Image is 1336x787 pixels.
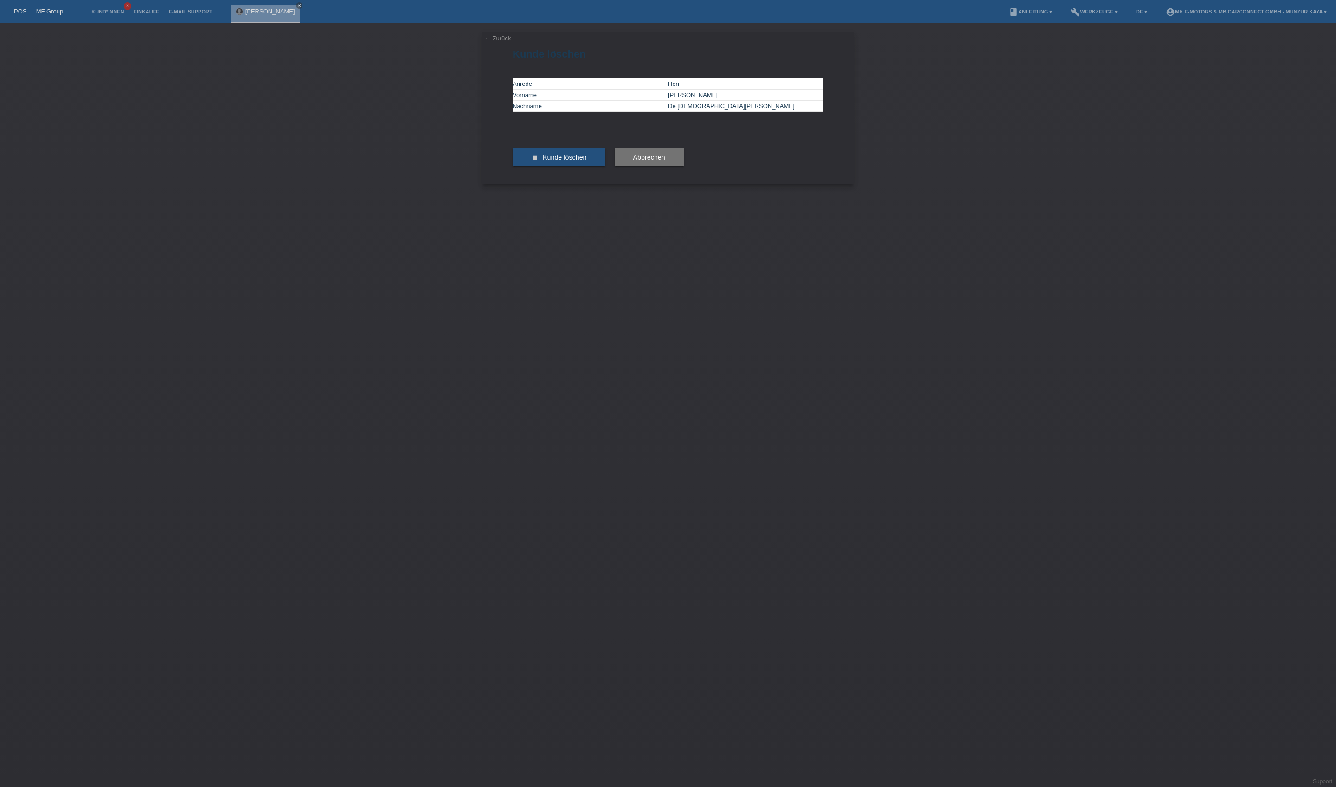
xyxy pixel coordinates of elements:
[531,154,539,161] i: delete
[668,90,823,101] td: [PERSON_NAME]
[513,148,605,166] button: delete Kunde löschen
[164,9,217,14] a: E-Mail Support
[1131,9,1152,14] a: DE ▾
[128,9,164,14] a: Einkäufe
[485,35,511,42] a: ← Zurück
[124,2,131,10] span: 3
[1004,9,1057,14] a: bookAnleitung ▾
[14,8,63,15] a: POS — MF Group
[1166,7,1175,17] i: account_circle
[1071,7,1080,17] i: build
[668,78,823,90] td: Herr
[1313,778,1332,785] a: Support
[297,3,302,8] i: close
[513,101,668,112] td: Nachname
[245,8,295,15] a: [PERSON_NAME]
[296,2,302,9] a: close
[668,101,823,112] td: De [DEMOGRAPHIC_DATA][PERSON_NAME]
[633,154,665,161] span: Abbrechen
[513,90,668,101] td: Vorname
[543,154,587,161] span: Kunde löschen
[615,148,684,166] button: Abbrechen
[1066,9,1122,14] a: buildWerkzeuge ▾
[87,9,128,14] a: Kund*innen
[1009,7,1018,17] i: book
[1161,9,1331,14] a: account_circleMK E-MOTORS & MB CarConnect GmbH - Munzur Kaya ▾
[513,48,823,60] h1: Kunde löschen
[513,78,668,90] td: Anrede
